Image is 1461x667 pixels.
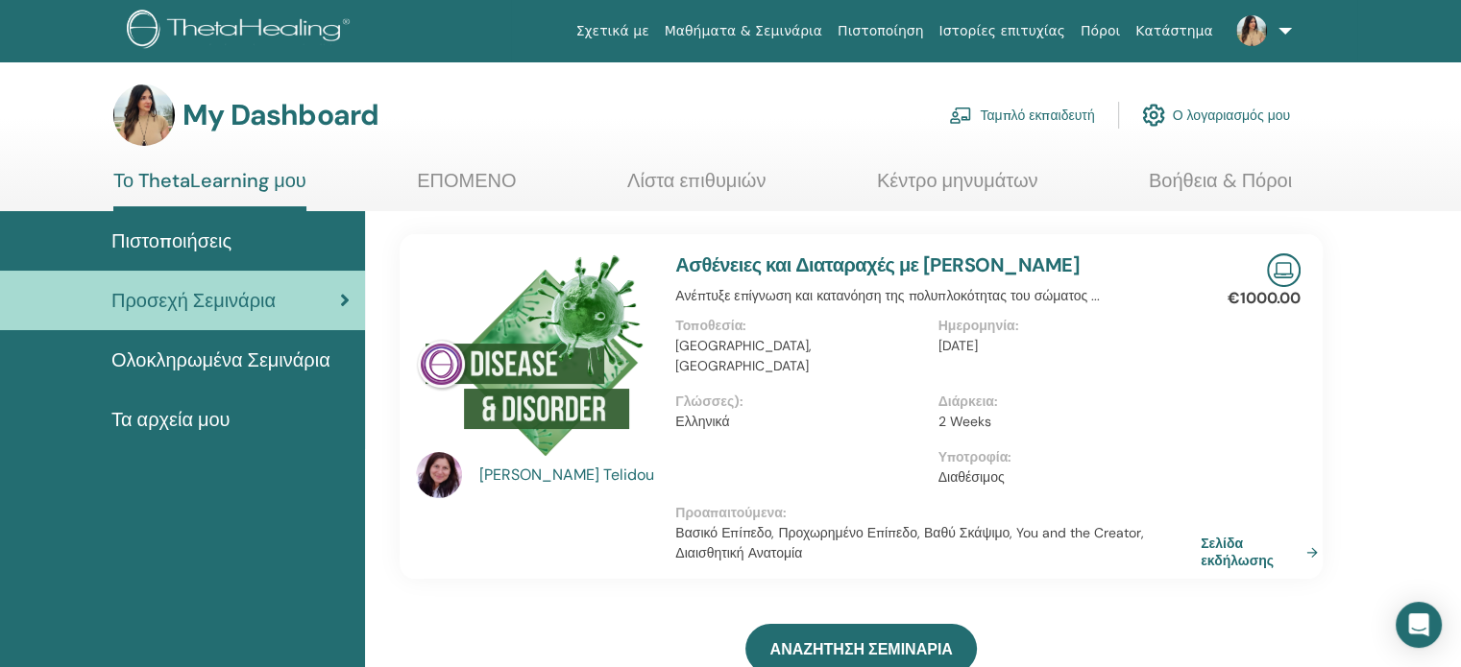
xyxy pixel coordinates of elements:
[675,286,1201,306] p: Ανέπτυξε επίγνωση και κατανόηση της πολυπλοκότητας του σώματος ...
[1073,13,1128,49] a: Πόροι
[111,345,330,374] span: Ολοκληρωμένα Σεμινάρια
[1201,535,1326,569] a: Σελίδα εκδήλωσης
[1142,99,1165,131] img: cog.svg
[938,412,1189,432] p: 2 Weeks
[417,169,516,206] a: ΕΠΟΜΕΝΟ
[1142,94,1290,136] a: Ο λογαριασμός μου
[675,503,1201,523] p: Προαπαιτούμενα :
[111,405,231,434] span: Τα αρχεία μου
[675,412,926,432] p: Ελληνικά
[1228,287,1301,310] p: €1000.00
[1128,13,1220,49] a: Κατάστημα
[1236,15,1267,46] img: default.jpg
[675,316,926,336] p: Τοποθεσία :
[183,98,378,132] h3: My Dashboard
[938,316,1189,336] p: Ημερομηνία :
[949,107,972,124] img: chalkboard-teacher.svg
[938,447,1189,467] p: Υποτροφία :
[1396,602,1442,648] div: Open Intercom Messenger
[1267,253,1301,287] img: Live Online Seminar
[830,13,931,49] a: Πιστοποίηση
[479,464,657,487] a: [PERSON_NAME] Telidou
[657,13,830,49] a: Μαθήματα & Σεμινάρια
[675,392,926,412] p: Γλώσσες) :
[931,13,1072,49] a: Ιστορίες επιτυχίας
[949,94,1094,136] a: Ταμπλό εκπαιδευτή
[113,84,175,146] img: default.jpg
[938,392,1189,412] p: Διάρκεια :
[113,169,306,211] a: Το ThetaLearning μου
[416,253,645,458] img: Ασθένειες και Διαταραχές
[877,169,1038,206] a: Κέντρο μηνυμάτων
[675,336,926,376] p: [GEOGRAPHIC_DATA], [GEOGRAPHIC_DATA]
[111,286,276,315] span: Προσεχή Σεμινάρια
[627,169,766,206] a: Λίστα επιθυμιών
[111,226,231,255] span: Πιστοποιήσεις
[938,336,1189,356] p: [DATE]
[1149,169,1292,206] a: Βοήθεια & Πόροι
[675,252,1080,277] a: Ασθένειες και Διαταραχές με [PERSON_NAME]
[675,523,1201,563] p: Βασικό Επίπεδο, Προχωρημένο Επίπεδο, Βαθύ Σκάψιμο, You and the Creator, Διαισθητική Ανατομία
[569,13,657,49] a: Σχετικά με
[769,639,952,659] span: ΑΝΑΖΗΤΗΣΗ ΣΕΜΙΝΑΡΙΑ
[416,452,462,498] img: default.jpg
[127,10,356,53] img: logo.png
[938,467,1189,488] p: Διαθέσιμος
